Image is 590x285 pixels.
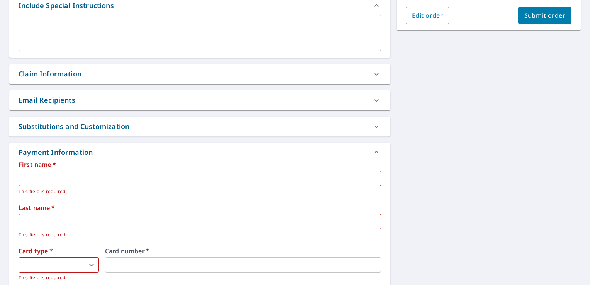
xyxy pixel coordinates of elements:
div: ​ [19,257,99,273]
div: Email Recipients [9,90,390,110]
p: This field is required [19,274,99,282]
button: Submit order [518,7,572,24]
div: Email Recipients [19,95,75,105]
label: First name [19,161,381,168]
div: Claim Information [9,64,390,84]
span: Edit order [412,11,443,20]
label: Last name [19,205,381,211]
label: Card number [105,248,381,254]
div: Substitutions and Customization [9,117,390,136]
div: Payment Information [19,147,96,158]
span: Submit order [524,11,566,20]
label: Card type [19,248,99,254]
div: Substitutions and Customization [19,121,129,132]
div: Include Special Instructions [19,0,114,11]
div: Payment Information [9,143,390,161]
button: Edit order [406,7,449,24]
p: This field is required [19,231,376,239]
div: Claim Information [19,69,81,79]
p: This field is required [19,188,376,195]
